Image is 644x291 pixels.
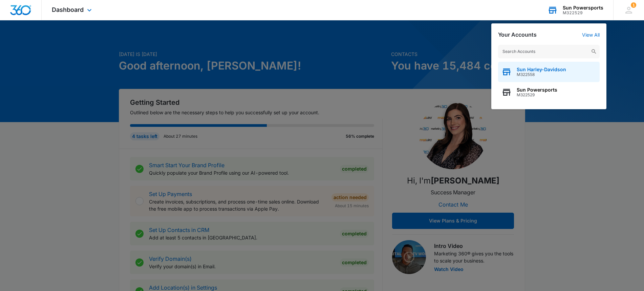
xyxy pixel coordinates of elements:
span: Sun Harley-Davidson [517,67,566,72]
button: Sun PowersportsM322529 [498,82,600,102]
span: M322558 [517,72,566,77]
input: Search Accounts [498,45,600,58]
div: notifications count [631,2,636,8]
span: M322529 [517,93,557,97]
h2: Your Accounts [498,32,537,38]
a: View All [582,32,600,38]
button: Sun Harley-DavidsonM322558 [498,62,600,82]
span: 1 [631,2,636,8]
div: account id [563,11,603,15]
div: account name [563,5,603,11]
span: Dashboard [52,6,84,13]
span: Sun Powersports [517,87,557,93]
